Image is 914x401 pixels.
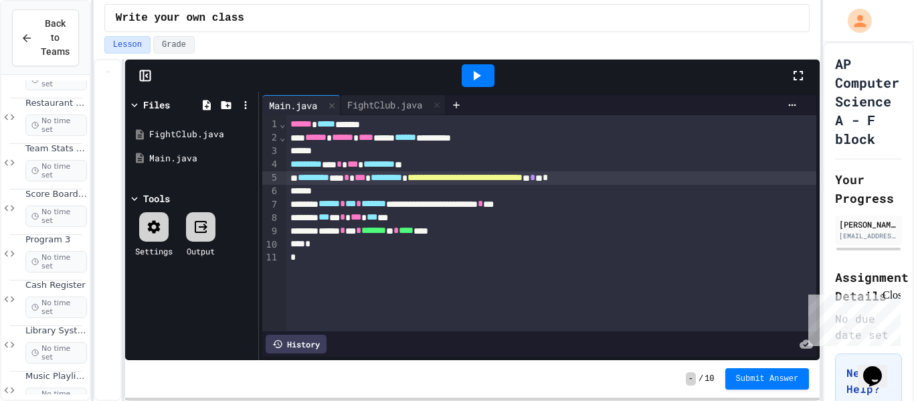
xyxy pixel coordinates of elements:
[143,98,170,112] div: Files
[699,374,703,384] span: /
[835,54,902,148] h1: AP Computer Science A - F block
[25,69,87,90] span: No time set
[266,335,327,353] div: History
[25,206,87,227] span: No time set
[262,198,279,212] div: 7
[262,145,279,158] div: 3
[835,170,902,208] h2: Your Progress
[262,118,279,131] div: 1
[116,10,244,26] span: Write your own class
[835,268,902,305] h2: Assignment Details
[262,98,324,112] div: Main.java
[25,297,87,318] span: No time set
[149,152,254,165] div: Main.java
[25,251,87,272] span: No time set
[262,251,279,264] div: 11
[25,325,87,337] span: Library System Debugger
[279,132,286,143] span: Fold line
[25,98,87,109] span: Restaurant Order System
[262,171,279,185] div: 5
[135,245,173,257] div: Settings
[25,280,87,291] span: Cash Register
[25,342,87,364] span: No time set
[5,5,92,85] div: Chat with us now!Close
[187,245,215,257] div: Output
[725,368,810,390] button: Submit Answer
[25,189,87,200] span: Score Board Fixer
[341,98,429,112] div: FightClub.java
[149,128,254,141] div: FightClub.java
[25,143,87,155] span: Team Stats Calculator
[705,374,714,384] span: 10
[262,185,279,198] div: 6
[839,218,898,230] div: [PERSON_NAME]
[341,95,446,115] div: FightClub.java
[262,212,279,225] div: 8
[25,371,87,382] span: Music Playlist Manager
[143,191,170,206] div: Tools
[262,95,341,115] div: Main.java
[262,238,279,252] div: 10
[12,9,79,66] button: Back to Teams
[262,158,279,171] div: 4
[839,231,898,241] div: [EMAIL_ADDRESS][DOMAIN_NAME]
[279,118,286,129] span: Fold line
[262,131,279,145] div: 2
[262,225,279,238] div: 9
[803,289,901,346] iframe: chat widget
[736,374,799,384] span: Submit Answer
[153,36,195,54] button: Grade
[41,17,70,59] span: Back to Teams
[25,114,87,136] span: No time set
[686,372,696,386] span: -
[846,365,891,397] h3: Need Help?
[25,234,87,246] span: Program 3
[858,347,901,388] iframe: chat widget
[834,5,875,36] div: My Account
[104,36,151,54] button: Lesson
[25,160,87,181] span: No time set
